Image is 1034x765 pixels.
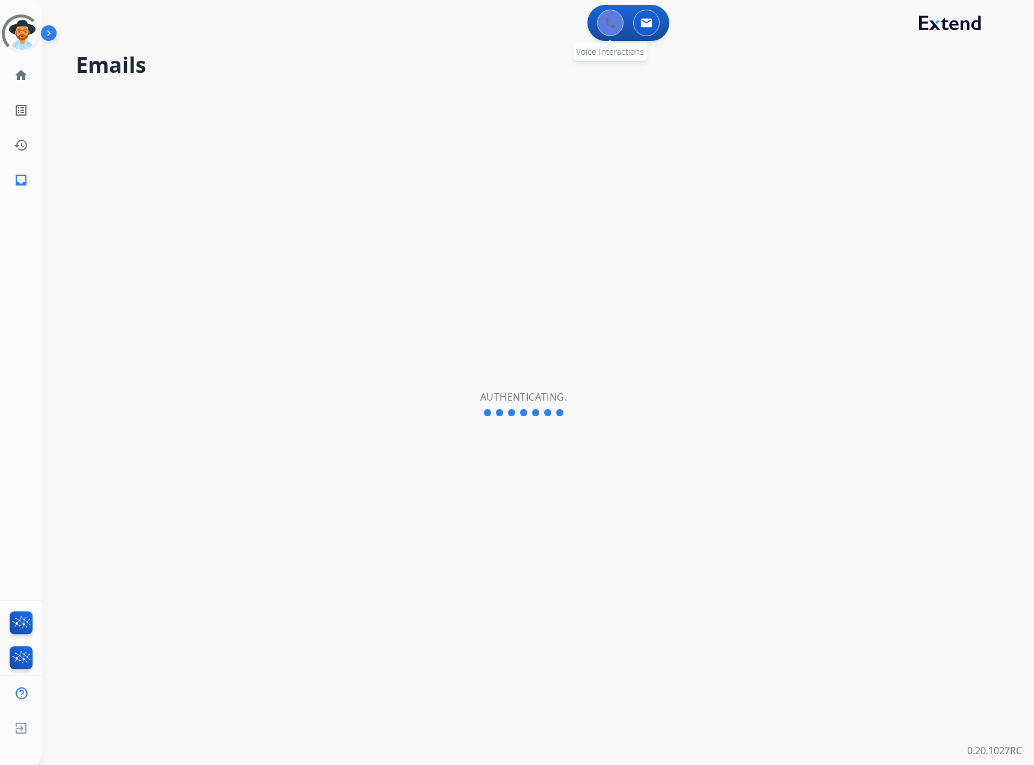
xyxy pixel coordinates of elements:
mat-icon: home [14,68,28,83]
mat-icon: inbox [14,173,28,187]
p: 0.20.1027RC [967,743,1022,758]
mat-icon: history [14,138,28,152]
mat-icon: list_alt [14,103,28,117]
h2: Authenticating. [480,390,567,404]
span: Voice Interactions [576,46,644,57]
h2: Emails [76,53,1005,77]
